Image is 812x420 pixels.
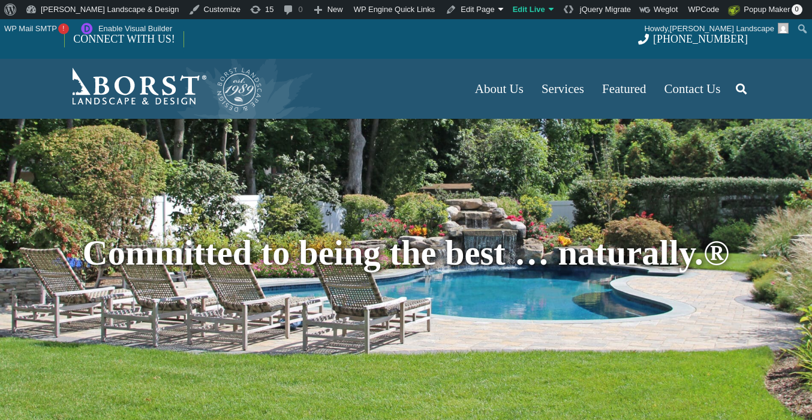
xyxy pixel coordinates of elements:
[542,82,584,96] span: Services
[602,82,646,96] span: Featured
[640,19,793,38] a: Howdy,
[664,82,721,96] span: Contact Us
[593,59,655,119] a: Featured
[475,82,524,96] span: About Us
[670,24,774,33] span: [PERSON_NAME] Landscape
[533,59,593,119] a: Services
[655,59,730,119] a: Contact Us
[653,33,748,45] span: [PHONE_NUMBER]
[74,19,177,38] a: Enable Visual Builder
[792,4,802,15] span: 0
[466,59,533,119] a: About Us
[64,65,263,113] a: Borst-Logo
[65,25,183,53] a: CONNECT WITH US!
[58,23,69,34] span: !
[83,233,730,272] span: Committed to being the best … naturally.®
[638,33,748,45] a: [PHONE_NUMBER]
[729,74,753,104] a: Search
